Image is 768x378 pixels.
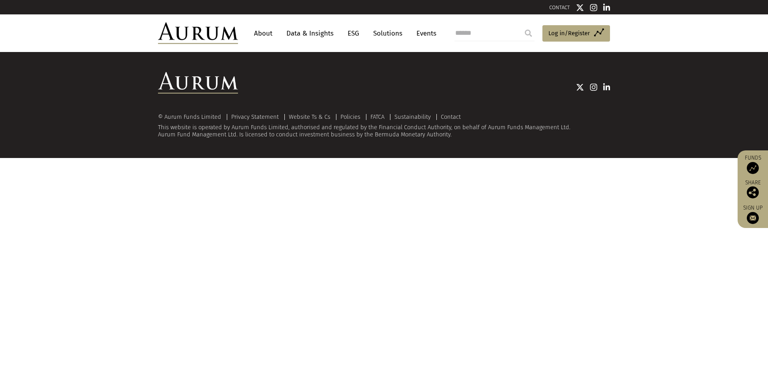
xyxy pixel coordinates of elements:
[369,26,406,41] a: Solutions
[340,113,360,120] a: Policies
[158,72,238,94] img: Aurum Logo
[158,114,610,138] div: This website is operated by Aurum Funds Limited, authorised and regulated by the Financial Conduc...
[282,26,338,41] a: Data & Insights
[603,4,610,12] img: Linkedin icon
[231,113,279,120] a: Privacy Statement
[250,26,276,41] a: About
[576,4,584,12] img: Twitter icon
[549,4,570,10] a: CONTACT
[590,83,597,91] img: Instagram icon
[394,113,431,120] a: Sustainability
[370,113,384,120] a: FATCA
[742,154,764,174] a: Funds
[412,26,436,41] a: Events
[603,83,610,91] img: Linkedin icon
[344,26,363,41] a: ESG
[548,28,590,38] span: Log in/Register
[576,83,584,91] img: Twitter icon
[289,113,330,120] a: Website Ts & Cs
[441,113,461,120] a: Contact
[158,22,238,44] img: Aurum
[158,114,225,120] div: © Aurum Funds Limited
[520,25,536,41] input: Submit
[542,25,610,42] a: Log in/Register
[590,4,597,12] img: Instagram icon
